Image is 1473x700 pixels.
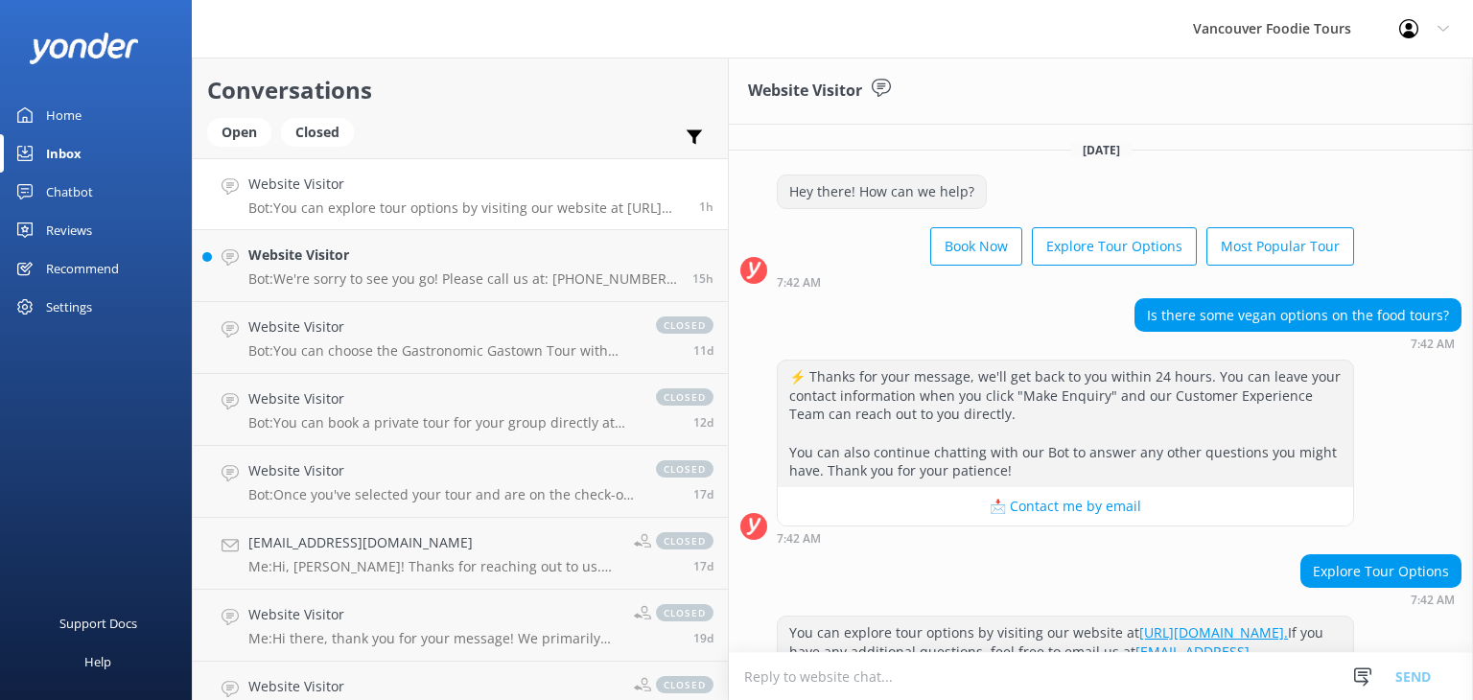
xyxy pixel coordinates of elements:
[778,617,1353,687] div: You can explore tour options by visiting our website at If you have any additional questions, fee...
[693,630,713,646] span: Aug 13 2025 12:01pm (UTC -07:00) America/Tijuana
[29,33,139,64] img: yonder-white-logo.png
[281,121,363,142] a: Closed
[1071,142,1132,158] span: [DATE]
[692,270,713,287] span: Sep 01 2025 04:59pm (UTC -07:00) America/Tijuana
[248,316,637,338] h4: Website Visitor
[1411,595,1455,606] strong: 7:42 AM
[46,249,119,288] div: Recommend
[46,288,92,326] div: Settings
[248,460,637,481] h4: Website Visitor
[193,374,728,446] a: Website VisitorBot:You can book a private tour for your group directly at [URL][DOMAIN_NAME]. If ...
[248,414,637,432] p: Bot: You can book a private tour for your group directly at [URL][DOMAIN_NAME]. If you have any s...
[207,72,713,108] h2: Conversations
[1135,299,1461,332] div: Is there some vegan options on the food tours?
[656,676,713,693] span: closed
[207,118,271,147] div: Open
[748,79,862,104] h3: Website Visitor
[46,96,82,134] div: Home
[1301,555,1461,588] div: Explore Tour Options
[778,175,986,208] div: Hey there! How can we help?
[1134,337,1461,350] div: Sep 02 2025 07:42am (UTC -07:00) America/Tijuana
[193,158,728,230] a: Website VisitorBot:You can explore tour options by visiting our website at [URL][DOMAIN_NAME]. If...
[656,460,713,478] span: closed
[248,676,620,697] h4: Website Visitor
[777,277,821,289] strong: 7:42 AM
[248,174,685,195] h4: Website Visitor
[248,558,620,575] p: Me: Hi, [PERSON_NAME]! Thanks for reaching out to us. For the $40 upgrade, it includes 3 drinks c...
[193,590,728,662] a: Website VisitorMe:Hi there, thank you for your message! We primarily conduct our tours in English...
[1206,227,1354,266] button: Most Popular Tour
[248,486,637,503] p: Bot: Once you've selected your tour and are on the check-out screen, there is a field to input yo...
[778,361,1353,487] div: ⚡ Thanks for your message, we'll get back to you within 24 hours. You can leave your contact info...
[777,531,1354,545] div: Sep 02 2025 07:42am (UTC -07:00) America/Tijuana
[693,414,713,431] span: Aug 20 2025 01:01pm (UTC -07:00) America/Tijuana
[778,487,1353,525] button: 📩 Contact me by email
[656,316,713,334] span: closed
[248,630,620,647] p: Me: Hi there, thank you for your message! We primarily conduct our tours in English, but we can a...
[1032,227,1197,266] button: Explore Tour Options
[281,118,354,147] div: Closed
[248,342,637,360] p: Bot: You can choose the Gastronomic Gastown Tour with tastings without alcohol, starting at $169....
[248,604,620,625] h4: Website Visitor
[1411,338,1455,350] strong: 7:42 AM
[84,642,111,681] div: Help
[46,211,92,249] div: Reviews
[193,446,728,518] a: Website VisitorBot:Once you've selected your tour and are on the check-out screen, there is a fie...
[59,604,137,642] div: Support Docs
[1139,623,1288,642] a: [URL][DOMAIN_NAME].
[248,388,637,409] h4: Website Visitor
[248,245,678,266] h4: Website Visitor
[46,134,82,173] div: Inbox
[193,230,728,302] a: Website VisitorBot:We're sorry to see you go! Please call us at: [PHONE_NUMBER] to cancel your to...
[193,518,728,590] a: [EMAIL_ADDRESS][DOMAIN_NAME]Me:Hi, [PERSON_NAME]! Thanks for reaching out to us. For the $40 upgr...
[656,532,713,549] span: closed
[248,199,685,217] p: Bot: You can explore tour options by visiting our website at [URL][DOMAIN_NAME]. If you have any ...
[46,173,93,211] div: Chatbot
[693,486,713,502] span: Aug 15 2025 10:24pm (UTC -07:00) America/Tijuana
[777,533,821,545] strong: 7:42 AM
[699,198,713,215] span: Sep 02 2025 07:42am (UTC -07:00) America/Tijuana
[930,227,1022,266] button: Book Now
[777,275,1354,289] div: Sep 02 2025 07:42am (UTC -07:00) America/Tijuana
[656,388,713,406] span: closed
[1300,593,1461,606] div: Sep 02 2025 07:42am (UTC -07:00) America/Tijuana
[193,302,728,374] a: Website VisitorBot:You can choose the Gastronomic Gastown Tour with tastings without alcohol, sta...
[693,342,713,359] span: Aug 21 2025 10:41am (UTC -07:00) America/Tijuana
[656,604,713,621] span: closed
[207,121,281,142] a: Open
[693,558,713,574] span: Aug 15 2025 05:03pm (UTC -07:00) America/Tijuana
[248,532,620,553] h4: [EMAIL_ADDRESS][DOMAIN_NAME]
[248,270,678,288] p: Bot: We're sorry to see you go! Please call us at: [PHONE_NUMBER] to cancel your tour. Please not...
